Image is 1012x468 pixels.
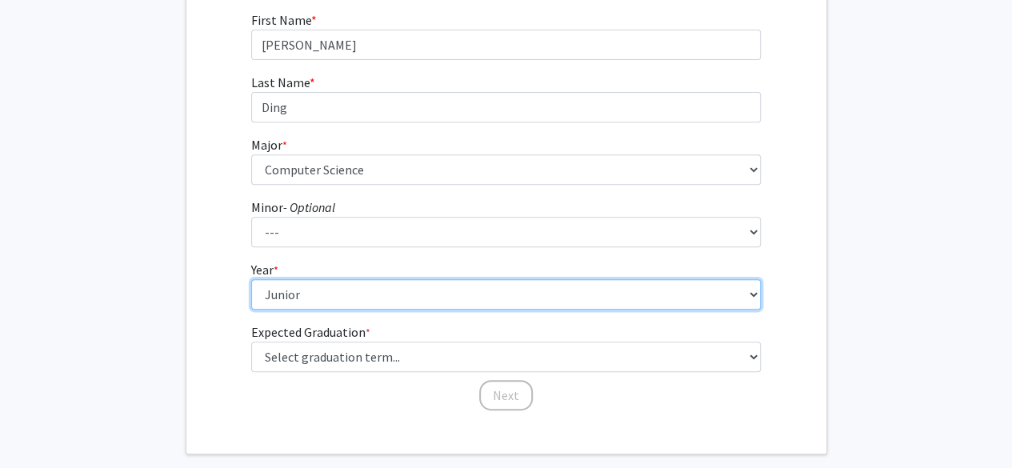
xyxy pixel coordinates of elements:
label: Minor [251,198,335,217]
label: Year [251,260,278,279]
i: - Optional [283,199,335,215]
label: Major [251,135,287,154]
button: Next [479,380,533,410]
span: First Name [251,12,311,28]
label: Expected Graduation [251,322,370,342]
iframe: Chat [12,396,68,456]
span: Last Name [251,74,310,90]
